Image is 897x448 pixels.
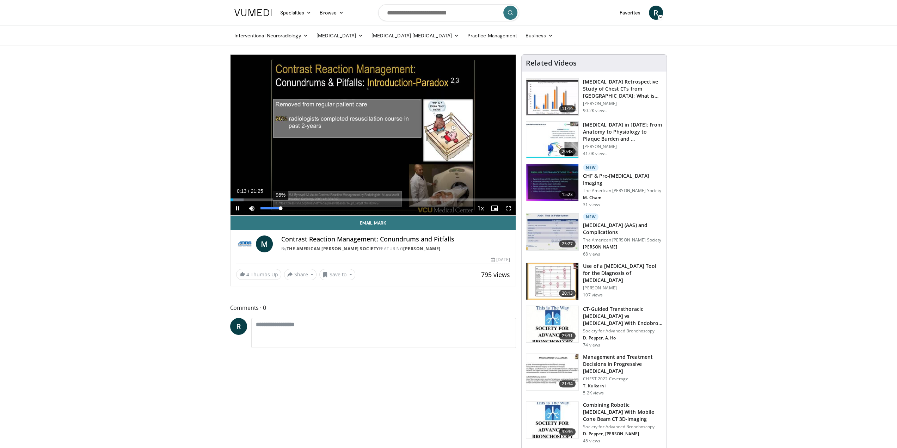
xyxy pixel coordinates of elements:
button: Share [284,269,317,280]
p: The American [PERSON_NAME] Society [583,188,662,194]
h3: CHF & Pre-[MEDICAL_DATA] Imaging [583,172,662,186]
a: 33:36 Combining Robotic [MEDICAL_DATA] With Mobile Cone Beam CT 3D-Imaging Society for Advanced B... [526,401,662,444]
a: Specialties [276,6,316,20]
p: Society for Advanced Bronchoscopy [583,328,662,334]
p: [PERSON_NAME] [583,244,662,250]
div: [DATE] [491,257,510,263]
p: 107 views [583,292,603,298]
span: 25:27 [559,240,576,247]
p: 68 views [583,251,600,257]
p: The American [PERSON_NAME] Society [583,237,662,243]
a: 11:19 [MEDICAL_DATA] Retrospective Study of Chest CTs from [GEOGRAPHIC_DATA]: What is the Re… [PE... [526,78,662,116]
h3: [MEDICAL_DATA] (AAS) and Complications [583,222,662,236]
h3: [MEDICAL_DATA] Retrospective Study of Chest CTs from [GEOGRAPHIC_DATA]: What is the Re… [583,78,662,99]
h3: Combining Robotic [MEDICAL_DATA] With Mobile Cone Beam CT 3D-Imaging [583,401,662,423]
h3: Use of a [MEDICAL_DATA] Tool for the Diagnosis of [MEDICAL_DATA] [583,263,662,284]
a: Favorites [615,6,645,20]
a: 25:31 CT-Guided Transthoracic [MEDICAL_DATA] vs [MEDICAL_DATA] With Endobro… Society for Advanced... [526,306,662,348]
h3: Management and Treatment Decisions in Progressive [MEDICAL_DATA] [583,354,662,375]
p: New [583,213,598,220]
h3: [MEDICAL_DATA] in [DATE]: From Anatomy to Physiology to Plaque Burden and … [583,121,662,142]
img: 6a143f31-f1e1-4cea-acc1-48239cf5bf88.150x105_q85_crop-smart_upscale.jpg [526,164,578,201]
a: R [649,6,663,20]
button: Enable picture-in-picture mode [487,201,502,215]
span: 20:48 [559,148,576,155]
a: Interventional Neuroradiology [230,29,312,43]
p: D. Pepper, [PERSON_NAME] [583,431,662,437]
h3: CT-Guided Transthoracic [MEDICAL_DATA] vs [MEDICAL_DATA] With Endobro… [583,306,662,327]
button: Fullscreen [502,201,516,215]
a: Browse [315,6,348,20]
p: Society for Advanced Bronchoscopy [583,424,662,430]
img: c2eb46a3-50d3-446d-a553-a9f8510c7760.150x105_q85_crop-smart_upscale.jpg [526,79,578,115]
img: 86cd2937-da93-43d8-8a88-283a3581e5ef.150x105_q85_crop-smart_upscale.jpg [526,402,578,438]
span: 20:13 [559,290,576,297]
h4: Contrast Reaction Management: Conundrums and Pitfalls [281,235,510,243]
a: [MEDICAL_DATA] [MEDICAL_DATA] [367,29,463,43]
div: Volume Level [260,207,281,209]
p: D. Pepper, A. Ho [583,335,662,341]
span: 4 [246,271,249,278]
span: Comments 0 [230,303,516,312]
span: / [248,188,250,194]
a: 25:27 New [MEDICAL_DATA] (AAS) and Complications The American [PERSON_NAME] Society [PERSON_NAME]... [526,213,662,257]
button: Playback Rate [473,201,487,215]
img: 53aeef7e-3fbc-4855-a228-05a10d5ffb8a.150x105_q85_crop-smart_upscale.jpg [526,263,578,300]
img: The American Roentgen Ray Society [236,235,253,252]
img: e068fbde-c28a-4cc7-b522-dd8887a390da.150x105_q85_crop-smart_upscale.jpg [526,354,578,391]
img: VuMedi Logo [234,9,272,16]
p: 5.2K views [583,390,604,396]
a: 20:13 Use of a [MEDICAL_DATA] Tool for the Diagnosis of [MEDICAL_DATA] [PERSON_NAME] 107 views [526,263,662,300]
video-js: Video Player [231,55,516,216]
a: Practice Management [463,29,521,43]
p: CHEST 2022 Coverage [583,376,662,382]
p: 90.2K views [583,108,606,113]
a: 21:34 Management and Treatment Decisions in Progressive [MEDICAL_DATA] CHEST 2022 Coverage T. Kul... [526,354,662,396]
span: 25:31 [559,332,576,339]
p: [PERSON_NAME] [583,285,662,291]
p: New [583,164,598,171]
img: 823da73b-7a00-425d-bb7f-45c8b03b10c3.150x105_q85_crop-smart_upscale.jpg [526,122,578,158]
p: M. Cham [583,195,662,201]
a: 20:48 [MEDICAL_DATA] in [DATE]: From Anatomy to Physiology to Plaque Burden and … [PERSON_NAME] 4... [526,121,662,159]
span: 15:23 [559,191,576,198]
a: The American [PERSON_NAME] Society [287,246,379,252]
p: [PERSON_NAME] [583,101,662,106]
span: 0:13 [237,188,246,194]
p: T. Kulkarni [583,383,662,389]
span: 11:19 [559,105,576,112]
a: Email Mark [231,216,516,230]
p: 45 views [583,438,600,444]
a: R [230,318,247,335]
button: Mute [245,201,259,215]
a: Business [521,29,557,43]
a: [PERSON_NAME] [403,246,441,252]
p: 74 views [583,342,600,348]
span: 795 views [481,270,510,279]
h4: Related Videos [526,59,577,67]
p: 31 views [583,202,600,208]
a: 15:23 New CHF & Pre-[MEDICAL_DATA] Imaging The American [PERSON_NAME] Society M. Cham 31 views [526,164,662,208]
span: 33:36 [559,428,576,435]
span: 21:25 [251,188,263,194]
a: [MEDICAL_DATA] [312,29,367,43]
div: Progress Bar [231,198,516,201]
img: 6ccc95e5-92fb-4556-ac88-59144b238c7c.150x105_q85_crop-smart_upscale.jpg [526,214,578,250]
input: Search topics, interventions [378,4,519,21]
p: [PERSON_NAME] [583,144,662,149]
img: 3d503dfe-b268-46c0-a434-9f1fbc73d701.150x105_q85_crop-smart_upscale.jpg [526,306,578,343]
button: Save to [319,269,355,280]
div: By FEATURING [281,246,510,252]
a: 4 Thumbs Up [236,269,281,280]
a: M [256,235,273,252]
span: 21:34 [559,380,576,387]
button: Pause [231,201,245,215]
p: 41.0K views [583,151,606,157]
